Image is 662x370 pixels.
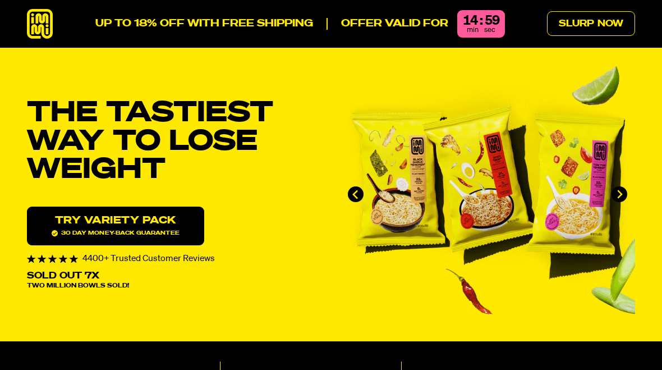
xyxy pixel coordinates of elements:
li: 1 of 4 [340,66,635,323]
div: immi slideshow [340,66,635,323]
button: Go to last slide [348,186,364,202]
a: Try variety Pack30 day money-back guarantee [27,207,204,245]
div: 14 [463,15,477,28]
h1: THE TASTIEST WAY TO LOSE WEIGHT [27,99,322,185]
p: UP TO 18% OFF WITH FREE SHIPPING [95,18,313,30]
div: 4400+ Trusted Customer Reviews [27,254,322,263]
span: 30 day money-back guarantee [52,230,180,236]
span: min [467,26,479,34]
span: sec [484,26,495,34]
p: Offer valid for [327,18,448,30]
span: Two Million Bowls Sold! [27,283,129,289]
a: Slurp Now [547,11,635,36]
div: : [480,15,482,28]
button: Next slide [612,186,627,202]
p: Sold Out 7X [27,272,99,281]
div: 59 [485,15,499,28]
